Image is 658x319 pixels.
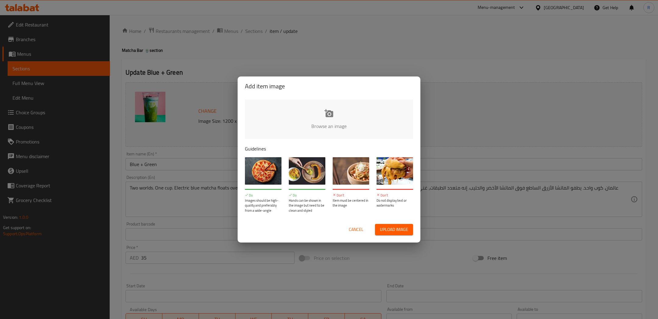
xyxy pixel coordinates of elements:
[377,157,413,185] img: guide-img-4@3x.jpg
[375,224,413,235] button: Upload image
[289,198,325,213] p: Hands can be shown in the image but need to be clean and styled
[245,157,281,185] img: guide-img-1@3x.jpg
[245,198,281,213] p: Images should be high-quality and preferably from a wide-angle
[289,157,325,185] img: guide-img-2@3x.jpg
[245,193,281,198] p: Do
[346,224,366,235] button: Cancel
[377,193,413,198] p: Don't
[349,226,363,233] span: Cancel
[377,198,413,208] p: Do not display text or watermarks
[245,145,413,152] p: Guidelines
[289,193,325,198] p: Do
[333,193,369,198] p: Don't
[333,198,369,208] p: Item must be centered in the image
[380,226,408,233] span: Upload image
[245,81,413,91] h2: Add item image
[333,157,369,185] img: guide-img-3@3x.jpg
